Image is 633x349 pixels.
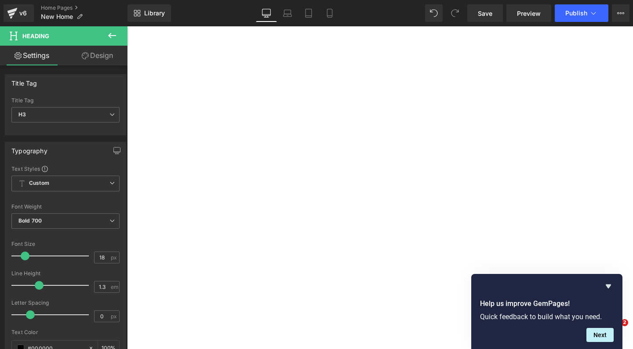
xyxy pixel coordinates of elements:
[11,204,120,210] div: Font Weight
[144,9,165,17] span: Library
[11,241,120,247] div: Font Size
[517,9,541,18] span: Preview
[11,165,120,172] div: Text Styles
[41,4,127,11] a: Home Pages
[11,142,47,155] div: Typography
[18,111,26,118] b: H3
[29,180,49,187] b: Custom
[555,4,608,22] button: Publish
[11,270,120,277] div: Line Height
[298,4,319,22] a: Tablet
[480,313,614,321] p: Quick feedback to build what you need.
[603,281,614,291] button: Hide survey
[256,4,277,22] a: Desktop
[612,4,629,22] button: More
[127,4,171,22] a: New Library
[319,4,340,22] a: Mobile
[446,4,464,22] button: Redo
[22,32,49,40] span: Heading
[41,13,73,20] span: New Home
[65,46,129,65] a: Design
[111,284,118,290] span: em
[480,299,614,309] h2: Help us improve GemPages!
[506,4,551,22] a: Preview
[11,75,37,87] div: Title Tag
[565,10,587,17] span: Publish
[586,328,614,342] button: Next question
[277,4,298,22] a: Laptop
[111,255,118,260] span: px
[18,7,29,19] div: v6
[11,300,120,306] div: Letter Spacing
[480,281,614,342] div: Help us improve GemPages!
[18,217,42,224] b: Bold 700
[111,313,118,319] span: px
[11,329,120,335] div: Text Color
[478,9,492,18] span: Save
[11,97,120,104] div: Title Tag
[425,4,443,22] button: Undo
[4,4,34,22] a: v6
[621,319,628,326] span: 2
